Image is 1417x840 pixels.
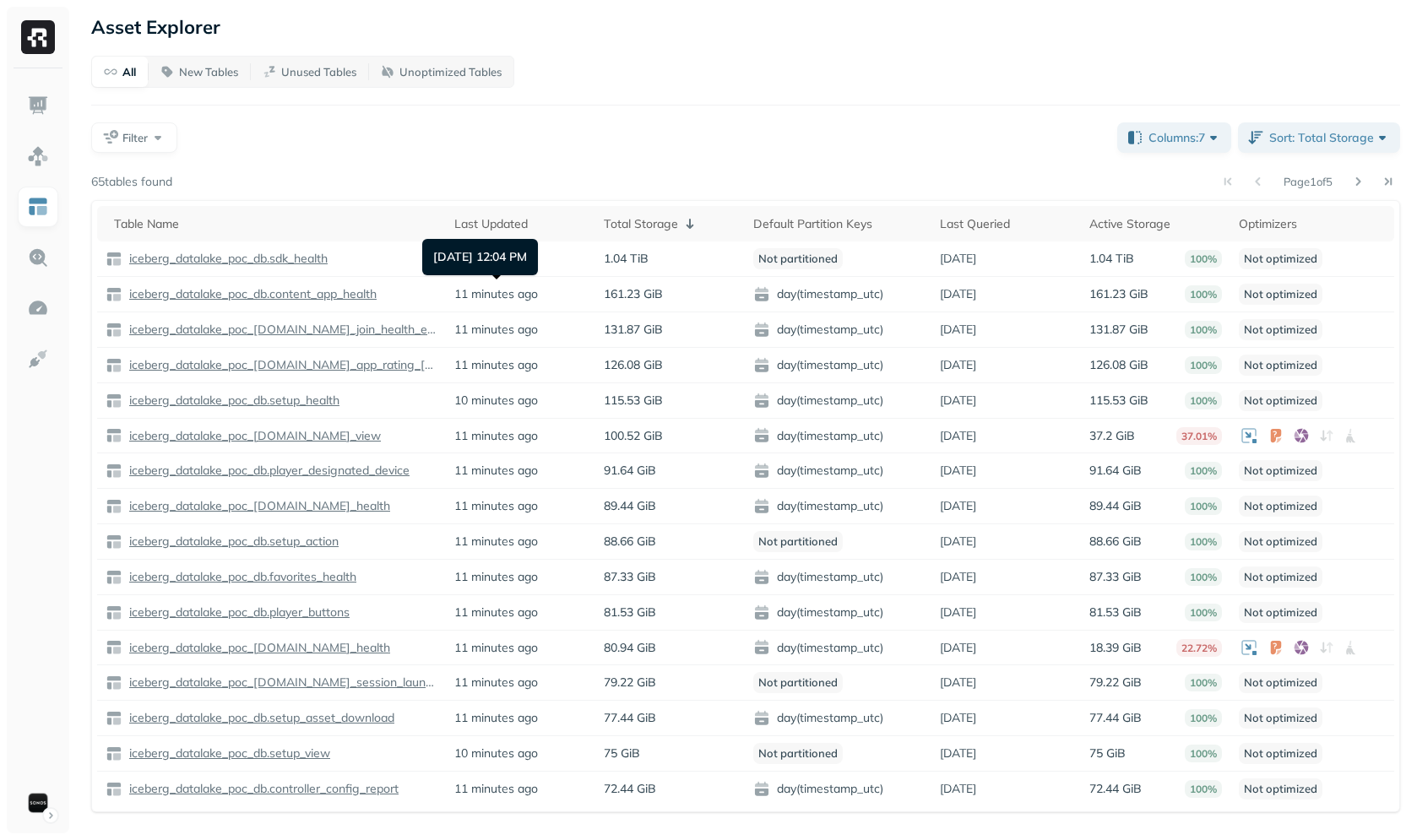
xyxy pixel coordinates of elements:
p: Not optimized [1239,743,1322,764]
p: 87.33 GiB [604,569,656,585]
div: Active Storage [1089,214,1222,234]
p: 11 minutes ago [454,604,538,621]
p: 81.53 GiB [604,604,656,621]
p: 79.22 GiB [604,675,656,691]
p: 75 GiB [604,745,640,761]
p: 80.94 GiB [604,640,656,656]
img: table [106,357,122,374]
a: iceberg_datalake_poc_db.favorites_health [122,569,356,585]
p: Not optimized [1239,778,1322,799]
p: 100% [1185,392,1222,409]
p: [DATE] [940,745,976,761]
a: iceberg_datalake_poc_[DOMAIN_NAME]_health [122,640,390,656]
p: [DATE] [940,710,976,726]
p: [DATE] [940,675,976,691]
p: [DATE] [940,251,976,267]
p: 131.87 GiB [1089,322,1148,338]
p: 115.53 GiB [1089,393,1148,409]
p: 77.44 GiB [604,710,656,726]
div: Total Storage [604,214,736,234]
span: Filter [122,130,148,146]
img: table [106,781,122,798]
p: iceberg_datalake_poc_[DOMAIN_NAME]_view [126,428,381,444]
p: [DATE] [940,322,976,338]
p: [DATE] [940,463,976,479]
a: iceberg_datalake_poc_[DOMAIN_NAME]_join_health_event [122,322,437,338]
a: iceberg_datalake_poc_[DOMAIN_NAME]_health [122,498,390,514]
span: day(timestamp_utc) [753,639,923,656]
div: Optimizers [1239,214,1386,234]
div: Last Updated [454,214,587,234]
div: Table Name [114,214,437,234]
p: Not partitioned [753,248,843,269]
img: table [106,427,122,444]
a: iceberg_datalake_poc_db.content_app_health [122,286,377,302]
p: 87.33 GiB [1089,569,1142,585]
img: table [106,498,122,515]
p: iceberg_datalake_poc_db.player_designated_device [126,463,410,479]
img: Optimization [27,297,49,319]
p: Not partitioned [753,672,843,693]
p: All [122,64,136,80]
div: Last Queried [940,214,1072,234]
p: iceberg_datalake_poc_db.content_app_health [126,286,377,302]
span: day(timestamp_utc) [753,393,923,409]
img: table [106,569,122,586]
img: Asset Explorer [27,196,49,218]
span: day(timestamp_utc) [753,569,923,586]
p: iceberg_datalake_poc_db.controller_config_report [126,781,399,797]
p: iceberg_datalake_poc_db.favorites_health [126,569,356,585]
p: 100% [1185,780,1222,798]
p: 72.44 GiB [1089,781,1142,797]
p: 11 minutes ago [454,428,538,444]
p: [DATE] [940,393,976,409]
p: 1.04 TiB [604,251,649,267]
p: Not optimized [1239,390,1322,411]
p: 77.44 GiB [1089,710,1142,726]
p: iceberg_datalake_poc_db.setup_asset_download [126,710,394,726]
p: Not partitioned [753,743,843,764]
span: day(timestamp_utc) [753,357,923,374]
p: 11 minutes ago [454,498,538,514]
p: 100% [1185,497,1222,515]
p: Unused Tables [281,64,356,80]
p: 100% [1185,745,1222,762]
p: 100% [1185,674,1222,691]
p: Not optimized [1239,602,1322,623]
p: 100% [1185,533,1222,550]
p: 79.22 GiB [1089,675,1142,691]
span: Sort: Total Storage [1269,129,1391,146]
p: Not optimized [1239,284,1322,305]
p: 10 minutes ago [454,745,538,761]
p: 11 minutes ago [454,710,538,726]
div: [DATE] 12:04 PM [422,239,538,275]
p: iceberg_datalake_poc_[DOMAIN_NAME]_session_launch [126,675,437,691]
p: Not optimized [1239,248,1322,269]
p: 11 minutes ago [454,675,538,691]
img: table [106,393,122,409]
p: 131.87 GiB [604,322,663,338]
p: [DATE] [940,286,976,302]
img: Sonos [26,791,50,815]
p: iceberg_datalake_poc_[DOMAIN_NAME]_app_rating_[DATE]_action [126,357,437,373]
p: iceberg_datalake_poc_db.setup_health [126,393,339,409]
p: 89.44 GiB [604,498,656,514]
p: 100% [1185,604,1222,621]
span: day(timestamp_utc) [753,604,923,621]
a: iceberg_datalake_poc_db.player_buttons [122,604,350,621]
img: table [106,639,122,656]
span: day(timestamp_utc) [753,463,923,480]
p: 161.23 GiB [604,286,663,302]
p: 89.44 GiB [1089,498,1142,514]
img: table [106,286,122,303]
span: day(timestamp_utc) [753,498,923,515]
p: 100.52 GiB [604,428,663,444]
p: 65 tables found [91,174,172,190]
p: 88.66 GiB [1089,534,1142,550]
a: iceberg_datalake_poc_db.controller_config_report [122,781,399,797]
p: [DATE] [940,534,976,550]
p: 161.23 GiB [1089,286,1148,302]
p: [DATE] [940,640,976,656]
p: 100% [1185,568,1222,586]
p: Unoptimized Tables [399,64,502,80]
